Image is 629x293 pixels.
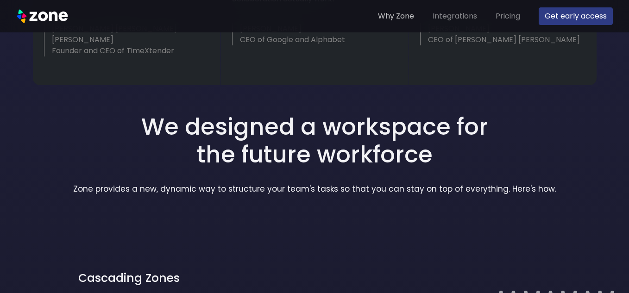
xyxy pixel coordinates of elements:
span: CEO of Google and Alphabet [240,34,397,45]
a: Integrations [429,7,481,25]
button: Get early access [539,7,613,25]
span: CEO of [PERSON_NAME] [PERSON_NAME] [428,34,585,45]
h1: We designed a workspace for the future workforce [137,113,492,168]
a: Pricing [492,7,524,25]
img: Zone Logo [16,9,69,23]
span: [PERSON_NAME] [PERSON_NAME] [PERSON_NAME] [52,23,209,45]
span: Founder and CEO of TimeXtender [52,45,209,56]
a: Why Zone [374,7,418,25]
h2: Cascading Zones [78,271,254,285]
